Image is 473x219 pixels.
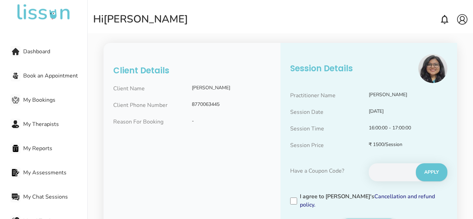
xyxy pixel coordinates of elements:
[290,108,357,116] p: Session Date
[418,54,447,83] img: Image Description
[12,169,19,176] img: My Assessments
[192,101,270,108] p: 8770063445
[23,72,87,80] span: Book an Appointment
[300,193,374,200] span: I agree to [PERSON_NAME]'s
[23,144,87,153] span: My Reports
[369,108,447,115] p: [DATE]
[12,72,19,80] img: Book an Appointment
[113,84,180,93] p: Client Name
[369,125,447,131] p: 16:00:00 - 17:00:00
[113,118,180,126] p: Reason For Booking
[23,96,87,104] span: My Bookings
[290,141,357,149] p: Session Price
[192,84,270,91] p: [PERSON_NAME]
[369,91,447,98] p: [PERSON_NAME]
[16,4,71,21] img: undefined
[23,168,87,177] span: My Assessments
[113,65,270,76] h4: Client Details
[12,120,19,128] img: My Therapists
[457,14,467,25] img: account.svg
[12,193,19,201] img: My Chat Sessions
[416,163,447,181] button: APPLY
[290,167,357,175] p: Have a Coupon Code?
[23,120,87,128] span: My Therapists
[12,96,19,104] img: My Bookings
[290,125,357,133] p: Session Time
[12,145,19,152] img: My Reports
[12,48,19,55] img: Dashboard
[369,141,447,148] p: ₹ 1500/Session
[192,118,270,125] p: -
[23,47,87,56] span: Dashboard
[113,101,180,109] p: Client Phone Number
[290,63,353,74] h4: Session Details
[290,91,357,100] p: Practitioner Name
[23,193,87,201] span: My Chat Sessions
[93,13,188,26] div: Hi [PERSON_NAME]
